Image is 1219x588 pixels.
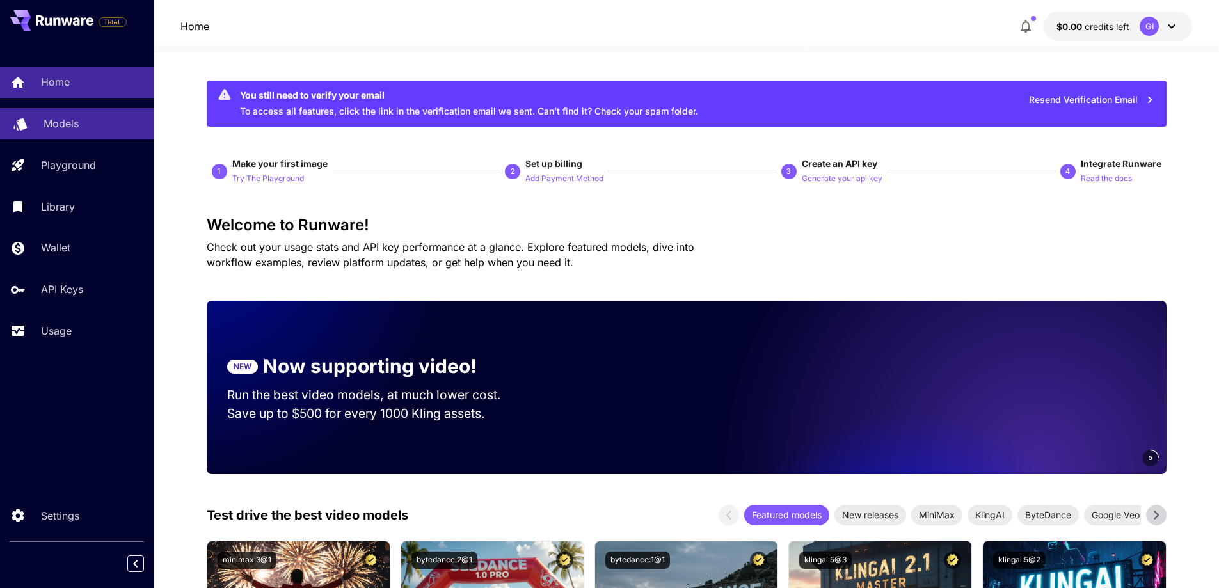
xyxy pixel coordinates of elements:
[1140,17,1159,36] div: GI
[207,241,694,269] span: Check out your usage stats and API key performance at a glance. Explore featured models, dive int...
[232,170,304,186] button: Try The Playground
[911,508,962,521] span: MiniMax
[99,17,126,27] span: TRIAL
[218,552,276,569] button: minimax:3@1
[993,552,1046,569] button: klingai:5@2
[44,116,79,131] p: Models
[41,323,72,338] p: Usage
[556,552,573,569] button: Certified Model – Vetted for best performance and includes a commercial license.
[525,170,603,186] button: Add Payment Method
[362,552,379,569] button: Certified Model – Vetted for best performance and includes a commercial license.
[1084,508,1147,521] span: Google Veo
[1017,505,1079,525] div: ByteDance
[1017,508,1079,521] span: ByteDance
[263,352,477,381] p: Now supporting video!
[217,166,221,177] p: 1
[802,173,882,185] p: Generate your api key
[207,216,1167,234] h3: Welcome to Runware!
[240,84,698,123] div: To access all features, click the link in the verification email we sent. Can’t find it? Check yo...
[744,505,829,525] div: Featured models
[1022,87,1161,113] button: Resend Verification Email
[1085,21,1129,32] span: credits left
[1081,158,1161,169] span: Integrate Runware
[411,552,477,569] button: bytedance:2@1
[744,508,829,521] span: Featured models
[41,508,79,523] p: Settings
[525,173,603,185] p: Add Payment Method
[834,505,906,525] div: New releases
[234,361,251,372] p: NEW
[802,170,882,186] button: Generate your api key
[1065,166,1070,177] p: 4
[786,166,791,177] p: 3
[232,173,304,185] p: Try The Playground
[525,158,582,169] span: Set up billing
[207,505,408,525] p: Test drive the best video models
[968,505,1012,525] div: KlingAI
[1056,20,1129,33] div: $0.00
[41,240,70,255] p: Wallet
[799,552,852,569] button: klingai:5@3
[41,282,83,297] p: API Keys
[911,505,962,525] div: MiniMax
[41,157,96,173] p: Playground
[750,552,767,569] button: Certified Model – Vetted for best performance and includes a commercial license.
[232,158,328,169] span: Make your first image
[1081,173,1132,185] p: Read the docs
[41,199,75,214] p: Library
[127,555,144,572] button: Collapse sidebar
[511,166,515,177] p: 2
[227,386,525,404] p: Run the best video models, at much lower cost.
[180,19,209,34] nav: breadcrumb
[240,88,698,102] div: You still need to verify your email
[1056,21,1085,32] span: $0.00
[968,508,1012,521] span: KlingAI
[944,552,961,569] button: Certified Model – Vetted for best performance and includes a commercial license.
[41,74,70,90] p: Home
[99,14,127,29] span: Add your payment card to enable full platform functionality.
[605,552,670,569] button: bytedance:1@1
[1149,453,1152,463] span: 5
[1138,552,1156,569] button: Certified Model – Vetted for best performance and includes a commercial license.
[1081,170,1132,186] button: Read the docs
[180,19,209,34] a: Home
[834,508,906,521] span: New releases
[1084,505,1147,525] div: Google Veo
[137,552,154,575] div: Collapse sidebar
[1155,527,1219,588] iframe: Chat Widget
[1044,12,1192,41] button: $0.00GI
[802,158,877,169] span: Create an API key
[227,404,525,423] p: Save up to $500 for every 1000 Kling assets.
